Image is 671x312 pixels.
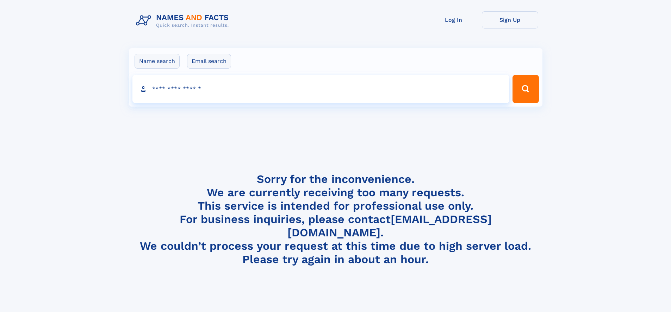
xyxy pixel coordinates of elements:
[287,212,492,239] a: [EMAIL_ADDRESS][DOMAIN_NAME]
[187,54,231,69] label: Email search
[425,11,482,28] a: Log In
[132,75,510,103] input: search input
[133,172,538,266] h4: Sorry for the inconvenience. We are currently receiving too many requests. This service is intend...
[133,11,235,30] img: Logo Names and Facts
[512,75,539,103] button: Search Button
[482,11,538,28] a: Sign Up
[135,54,180,69] label: Name search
